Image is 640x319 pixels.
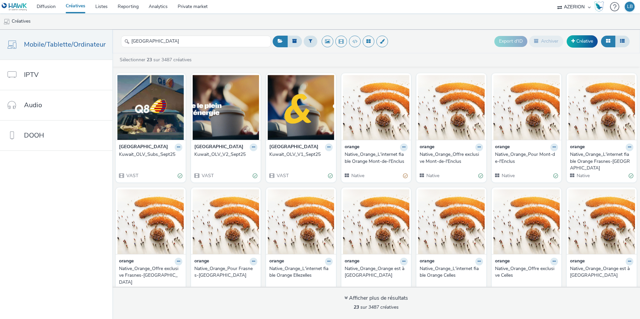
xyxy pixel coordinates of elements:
a: Native_Orange_L'internet fiable Orange Mont-de-l'Enclus [345,151,408,165]
div: Native_Orange_L'internet fiable Orange Mont-de-l'Enclus [345,151,405,165]
a: Créative [567,35,598,47]
div: Native_Orange_Orange est à [GEOGRAPHIC_DATA] [570,265,631,279]
a: Native_Orange_Offre exclusive Frasnes-[GEOGRAPHIC_DATA] [119,265,182,286]
strong: orange [345,258,359,265]
img: Native_Orange_L'internet fiable Orange Mont-de-l'Enclus visual [343,75,410,140]
div: Native_Orange_L'internet fiable Orange Celles [420,265,480,279]
div: Kuwait_OLV_V2_Sept25 [194,151,255,158]
img: Native_Orange_Orange est à Ellezelles visual [343,189,410,254]
a: Native_Orange_Offre exclusive Mont-de-l'Enclus [420,151,483,165]
span: Audio [24,100,42,110]
strong: 23 [147,57,152,63]
div: Valide [629,286,633,293]
a: Native_Orange_L'internet fiable Orange Ellezelles [269,265,333,279]
span: Native [351,172,364,179]
a: Native_Orange_L'internet fiable Orange Celles [420,265,483,279]
div: Valide [328,286,333,293]
img: Kuwait_OLV_V2_Sept25 visual [193,75,259,140]
strong: orange [269,258,284,265]
img: Kuwait_OLV_Subs_Sept25 visual [117,75,184,140]
span: sur 3487 créatives [354,304,399,310]
div: Valide [553,286,558,293]
a: Native_Orange_Pour Mont-de-l'Enclus [495,151,558,165]
strong: orange [194,258,209,265]
span: VAST [201,172,214,179]
span: VAST [276,172,289,179]
strong: orange [495,258,510,265]
div: Valide [178,286,182,293]
img: Native_Orange_Pour Mont-de-l'Enclus visual [493,75,560,140]
strong: orange [119,258,134,265]
img: Native_Orange_L'internet fiable Orange Frasnes-lez-Anvaing visual [568,75,635,140]
strong: [GEOGRAPHIC_DATA] [194,144,243,151]
span: Mobile/Tablette/Ordinateur [24,40,106,49]
div: Native_Orange_Offre exclusive Celles [495,265,556,279]
a: Native_Orange_Pour Frasnes-[GEOGRAPHIC_DATA] [194,265,258,279]
img: Native_Orange_Offre exclusive Celles visual [493,189,560,254]
strong: 23 [354,304,359,310]
a: Hawk Academy [594,1,607,12]
img: mobile [3,18,10,25]
button: Grille [601,36,615,47]
div: Partiellement valide [403,172,408,179]
div: Native_Orange_Offre exclusive Mont-de-l'Enclus [420,151,480,165]
div: Native_Orange_Pour Frasnes-[GEOGRAPHIC_DATA] [194,265,255,279]
div: Native_Orange_Orange est à [GEOGRAPHIC_DATA] [345,265,405,279]
strong: orange [495,144,510,151]
div: Valide [553,172,558,179]
span: Native [576,172,590,179]
a: Native_Orange_Offre exclusive Celles [495,265,558,279]
a: Sélectionner sur 3487 créatives [119,57,194,63]
a: Kuwait_OLV_Subs_Sept25 [119,151,182,158]
img: Hawk Academy [594,1,604,12]
strong: [GEOGRAPHIC_DATA] [119,144,168,151]
span: VAST [126,172,138,179]
a: Kuwait_OLV_V1_Sept25 [269,151,333,158]
img: Native_Orange_Pour Frasnes-lez-Anvaing visual [193,189,259,254]
div: LB [627,2,633,12]
div: Afficher plus de résultats [344,294,408,302]
a: Native_Orange_L'internet fiable Orange Frasnes-[GEOGRAPHIC_DATA] [570,151,633,171]
div: Valide [178,172,182,179]
div: Kuwait_OLV_V1_Sept25 [269,151,330,158]
div: Valide [253,172,257,179]
input: Rechercher... [121,36,271,47]
div: Native_Orange_L'internet fiable Orange Frasnes-[GEOGRAPHIC_DATA] [570,151,631,171]
strong: orange [420,258,434,265]
a: Kuwait_OLV_V2_Sept25 [194,151,258,158]
strong: orange [570,144,585,151]
a: Native_Orange_Orange est à [GEOGRAPHIC_DATA] [345,265,408,279]
div: Valide [328,172,333,179]
strong: orange [420,144,434,151]
img: Native_Orange_Orange est à Celles visual [568,189,635,254]
strong: orange [570,258,585,265]
div: Native_Orange_Offre exclusive Frasnes-[GEOGRAPHIC_DATA] [119,265,180,286]
img: Native_Orange_L'internet fiable Orange Ellezelles visual [268,189,334,254]
button: Liste [615,36,630,47]
span: Native [501,172,515,179]
span: Native [426,172,439,179]
strong: orange [345,144,359,151]
img: Native_Orange_Offre exclusive Mont-de-l'Enclus visual [418,75,485,140]
img: Native_Orange_Offre exclusive Frasnes-lez-Anvaing visual [117,189,184,254]
div: Valide [629,172,633,179]
img: Native_Orange_L'internet fiable Orange Celles visual [418,189,485,254]
button: Export d'ID [494,36,527,47]
strong: [GEOGRAPHIC_DATA] [269,144,318,151]
div: Valide [403,286,408,293]
span: IPTV [24,70,39,80]
div: Valide [253,286,257,293]
div: Valide [478,286,483,293]
div: Valide [478,172,483,179]
div: Native_Orange_L'internet fiable Orange Ellezelles [269,265,330,279]
a: Native_Orange_Orange est à [GEOGRAPHIC_DATA] [570,265,633,279]
div: Native_Orange_Pour Mont-de-l'Enclus [495,151,556,165]
button: Archiver [529,36,563,47]
img: Kuwait_OLV_V1_Sept25 visual [268,75,334,140]
img: undefined Logo [2,3,27,11]
span: DOOH [24,131,44,140]
div: Kuwait_OLV_Subs_Sept25 [119,151,180,158]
